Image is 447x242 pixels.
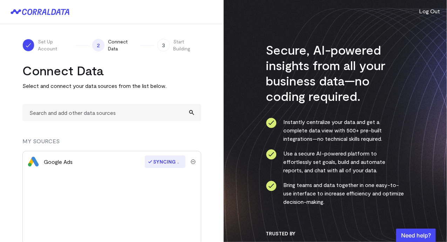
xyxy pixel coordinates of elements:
[22,104,201,121] input: Search and add other data sources
[266,230,405,237] h3: Trusted By
[28,156,39,167] img: google_ads-1b58f43bd7feffc8709b649899e0ff922d69da16945e3967161387f108ed8d2f.png
[266,149,277,160] img: ico-check-circle-0286c843c050abce574082beb609b3a87e49000e2dbcf9c8d101413686918542.svg
[108,38,137,52] span: Connect Data
[266,181,405,206] li: Bring teams and data together in one easy-to-use interface to increase efficiency and optimize de...
[38,38,72,52] span: Set Up Account
[191,159,196,164] img: trash-ca1c80e1d16ab71a5036b7411d6fcb154f9f8364eee40f9fb4e52941a92a1061.svg
[266,42,405,104] h3: Secure, AI-powered insights from all your business data—no coding required.
[266,181,277,191] img: ico-check-circle-0286c843c050abce574082beb609b3a87e49000e2dbcf9c8d101413686918542.svg
[92,39,104,51] span: 2
[266,118,405,143] li: Instantly centralize your data and get a complete data view with 500+ pre-built integrations—no t...
[157,39,169,51] span: 3
[25,42,32,49] img: ico-check-white-f112bc9ae5b8eaea75d262091fbd3bded7988777ca43907c4685e8c0583e79cb.svg
[419,7,440,15] button: Log Out
[22,82,201,90] p: Select and connect your data sources from the list below.
[22,137,201,151] div: MY SOURCES
[173,38,201,52] span: Start Building
[44,158,73,166] div: Google Ads
[22,63,201,78] h2: Connect Data
[266,149,405,174] li: Use a secure AI-powered platform to effortlessly set goals, build and automate reports, and chat ...
[266,118,277,128] img: ico-check-circle-0286c843c050abce574082beb609b3a87e49000e2dbcf9c8d101413686918542.svg
[145,155,185,168] span: Syncing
